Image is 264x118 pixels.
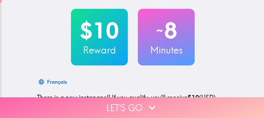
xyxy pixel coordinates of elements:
span: ~ [155,21,164,40]
h3: Reward [71,43,128,57]
h3: Minutes [138,43,195,57]
p: If you qualify, you'll receive (USD) . You'll be able to choose your . [37,93,229,111]
h2: $10 [71,18,128,43]
h2: 8 [138,18,195,43]
div: Français [47,77,67,86]
button: Français [37,76,69,88]
span: There is a new instapanel! [37,93,110,101]
b: $10 [188,93,199,101]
